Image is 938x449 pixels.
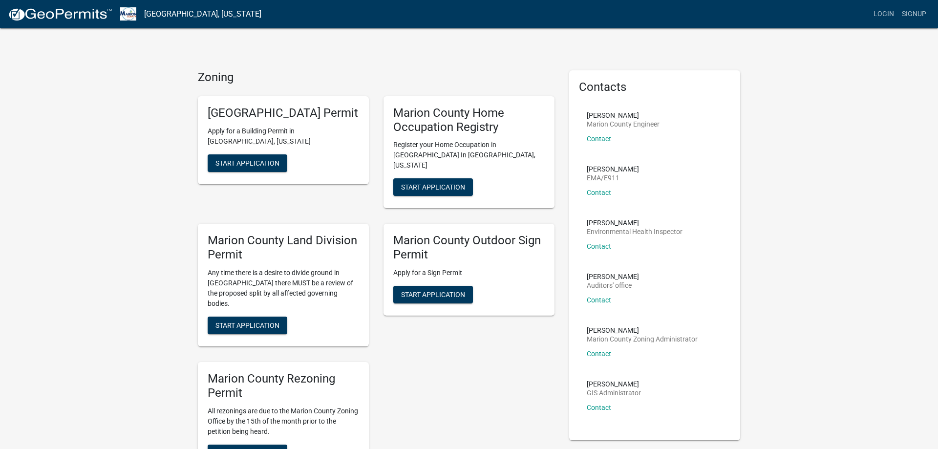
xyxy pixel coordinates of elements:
span: Start Application [401,290,465,298]
p: [PERSON_NAME] [587,327,698,334]
a: Login [870,5,898,23]
p: Apply for a Sign Permit [393,268,545,278]
span: Start Application [215,159,279,167]
a: Signup [898,5,930,23]
p: EMA/E911 [587,174,639,181]
a: Contact [587,350,611,358]
a: Contact [587,296,611,304]
p: [PERSON_NAME] [587,219,682,226]
a: Contact [587,404,611,411]
button: Start Application [208,317,287,334]
h5: Marion County Outdoor Sign Permit [393,234,545,262]
button: Start Application [208,154,287,172]
a: Contact [587,242,611,250]
p: GIS Administrator [587,389,641,396]
h5: Marion County Land Division Permit [208,234,359,262]
a: Contact [587,135,611,143]
p: Register your Home Occupation in [GEOGRAPHIC_DATA] In [GEOGRAPHIC_DATA], [US_STATE] [393,140,545,171]
button: Start Application [393,178,473,196]
p: [PERSON_NAME] [587,166,639,172]
p: Auditors' office [587,282,639,289]
span: Start Application [215,321,279,329]
button: Start Application [393,286,473,303]
p: [PERSON_NAME] [587,381,641,387]
p: Marion County Engineer [587,121,660,128]
h5: Contacts [579,80,730,94]
h4: Zoning [198,70,554,85]
p: [PERSON_NAME] [587,112,660,119]
p: [PERSON_NAME] [587,273,639,280]
span: Start Application [401,183,465,191]
a: [GEOGRAPHIC_DATA], [US_STATE] [144,6,261,22]
img: Marion County, Iowa [120,7,136,21]
h5: Marion County Home Occupation Registry [393,106,545,134]
a: Contact [587,189,611,196]
p: All rezonings are due to the Marion County Zoning Office by the 15th of the month prior to the pe... [208,406,359,437]
p: Apply for a Building Permit in [GEOGRAPHIC_DATA], [US_STATE] [208,126,359,147]
h5: [GEOGRAPHIC_DATA] Permit [208,106,359,120]
p: Environmental Health Inspector [587,228,682,235]
p: Marion County Zoning Administrator [587,336,698,342]
p: Any time there is a desire to divide ground in [GEOGRAPHIC_DATA] there MUST be a review of the pr... [208,268,359,309]
h5: Marion County Rezoning Permit [208,372,359,400]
